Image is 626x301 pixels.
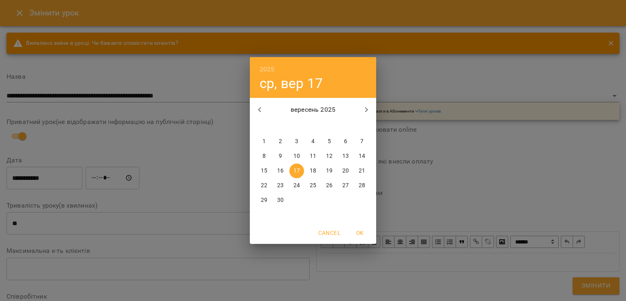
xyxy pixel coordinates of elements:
[359,167,365,175] p: 21
[289,178,304,193] button: 24
[328,137,331,146] p: 5
[338,149,353,164] button: 13
[322,149,337,164] button: 12
[344,137,347,146] p: 6
[342,152,349,160] p: 13
[359,181,365,190] p: 28
[295,137,298,146] p: 3
[273,122,288,130] span: вт
[261,181,267,190] p: 22
[350,228,370,238] span: OK
[310,152,316,160] p: 11
[262,137,266,146] p: 1
[257,193,271,208] button: 29
[318,228,340,238] span: Cancel
[326,181,333,190] p: 26
[277,196,284,204] p: 30
[262,152,266,160] p: 8
[322,164,337,178] button: 19
[306,134,320,149] button: 4
[273,193,288,208] button: 30
[322,134,337,149] button: 5
[355,164,369,178] button: 21
[293,167,300,175] p: 17
[338,164,353,178] button: 20
[293,152,300,160] p: 10
[257,134,271,149] button: 1
[260,64,275,75] button: 2025
[257,122,271,130] span: пн
[257,164,271,178] button: 15
[322,122,337,130] span: пт
[306,122,320,130] span: чт
[355,178,369,193] button: 28
[355,122,369,130] span: нд
[338,122,353,130] span: сб
[306,164,320,178] button: 18
[277,181,284,190] p: 23
[322,178,337,193] button: 26
[338,134,353,149] button: 6
[315,226,344,240] button: Cancel
[293,181,300,190] p: 24
[260,75,323,92] button: ср, вер 17
[289,134,304,149] button: 3
[310,167,316,175] p: 18
[342,181,349,190] p: 27
[289,149,304,164] button: 10
[261,196,267,204] p: 29
[273,149,288,164] button: 9
[279,137,282,146] p: 2
[257,149,271,164] button: 8
[360,137,364,146] p: 7
[347,226,373,240] button: OK
[273,164,288,178] button: 16
[359,152,365,160] p: 14
[310,181,316,190] p: 25
[261,167,267,175] p: 15
[289,122,304,130] span: ср
[289,164,304,178] button: 17
[355,149,369,164] button: 14
[306,149,320,164] button: 11
[273,134,288,149] button: 2
[269,105,357,115] p: вересень 2025
[279,152,282,160] p: 9
[257,178,271,193] button: 22
[311,137,315,146] p: 4
[342,167,349,175] p: 20
[338,178,353,193] button: 27
[273,178,288,193] button: 23
[306,178,320,193] button: 25
[326,167,333,175] p: 19
[355,134,369,149] button: 7
[326,152,333,160] p: 12
[277,167,284,175] p: 16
